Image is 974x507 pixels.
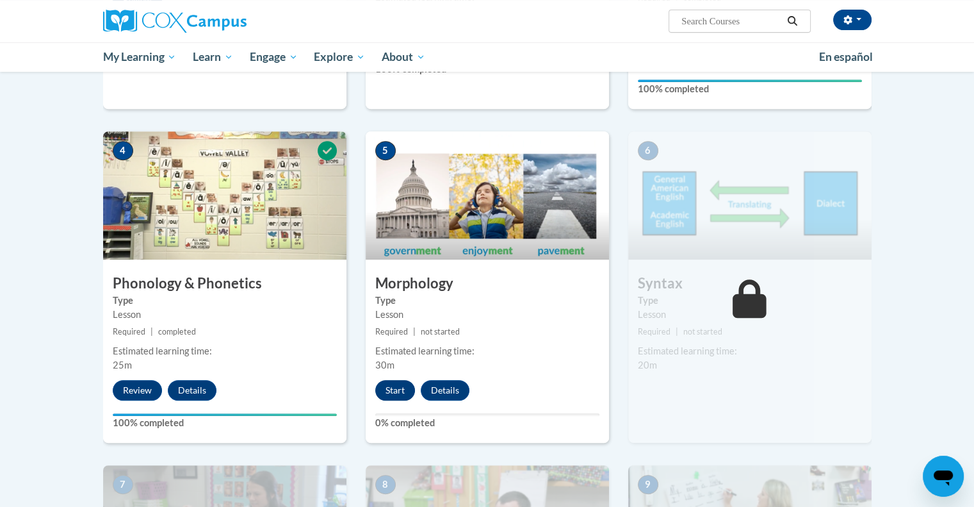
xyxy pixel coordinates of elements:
a: Learn [184,42,241,72]
span: Required [638,327,670,337]
div: Estimated learning time: [113,344,337,358]
span: not started [683,327,722,337]
label: Type [638,294,862,308]
span: completed [158,327,196,337]
div: Estimated learning time: [375,344,599,358]
a: Explore [305,42,373,72]
label: 100% completed [638,82,862,96]
img: Course Image [366,131,609,260]
label: 100% completed [113,416,337,430]
div: Estimated learning time: [638,344,862,358]
iframe: Button to launch messaging window [923,456,964,497]
label: 0% completed [375,416,599,430]
img: Course Image [103,131,346,260]
span: | [413,327,416,337]
a: My Learning [95,42,185,72]
span: 25m [113,360,132,370]
label: Type [113,294,337,308]
h3: Syntax [628,274,872,294]
div: Main menu [84,42,891,72]
span: Engage [250,49,298,65]
button: Details [421,380,469,401]
h3: Morphology [366,274,609,294]
span: Learn [193,49,233,65]
button: Account Settings [833,10,872,30]
a: En español [811,44,881,71]
img: Cox Campus [103,10,247,33]
span: 20m [638,360,657,370]
span: My Learning [102,49,176,65]
span: | [676,327,678,337]
span: 30m [375,360,394,370]
h3: Phonology & Phonetics [103,274,346,294]
div: Lesson [638,308,862,322]
img: Course Image [628,131,872,260]
button: Review [113,380,162,401]
span: Required [113,327,145,337]
a: Engage [241,42,306,72]
label: Type [375,294,599,308]
span: 9 [638,475,658,494]
button: Start [375,380,415,401]
span: 8 [375,475,396,494]
div: Your progress [113,413,337,416]
span: About [382,49,425,65]
div: Lesson [375,308,599,322]
a: About [373,42,434,72]
span: not started [421,327,460,337]
span: Required [375,327,408,337]
div: Your progress [638,79,862,82]
span: En español [819,50,873,63]
button: Search [783,13,802,29]
span: 7 [113,475,133,494]
span: 4 [113,141,133,160]
div: Lesson [113,308,337,322]
button: Details [168,380,216,401]
span: 6 [638,141,658,160]
a: Cox Campus [103,10,346,33]
span: | [150,327,153,337]
input: Search Courses [680,13,783,29]
span: 5 [375,141,396,160]
span: Explore [314,49,365,65]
